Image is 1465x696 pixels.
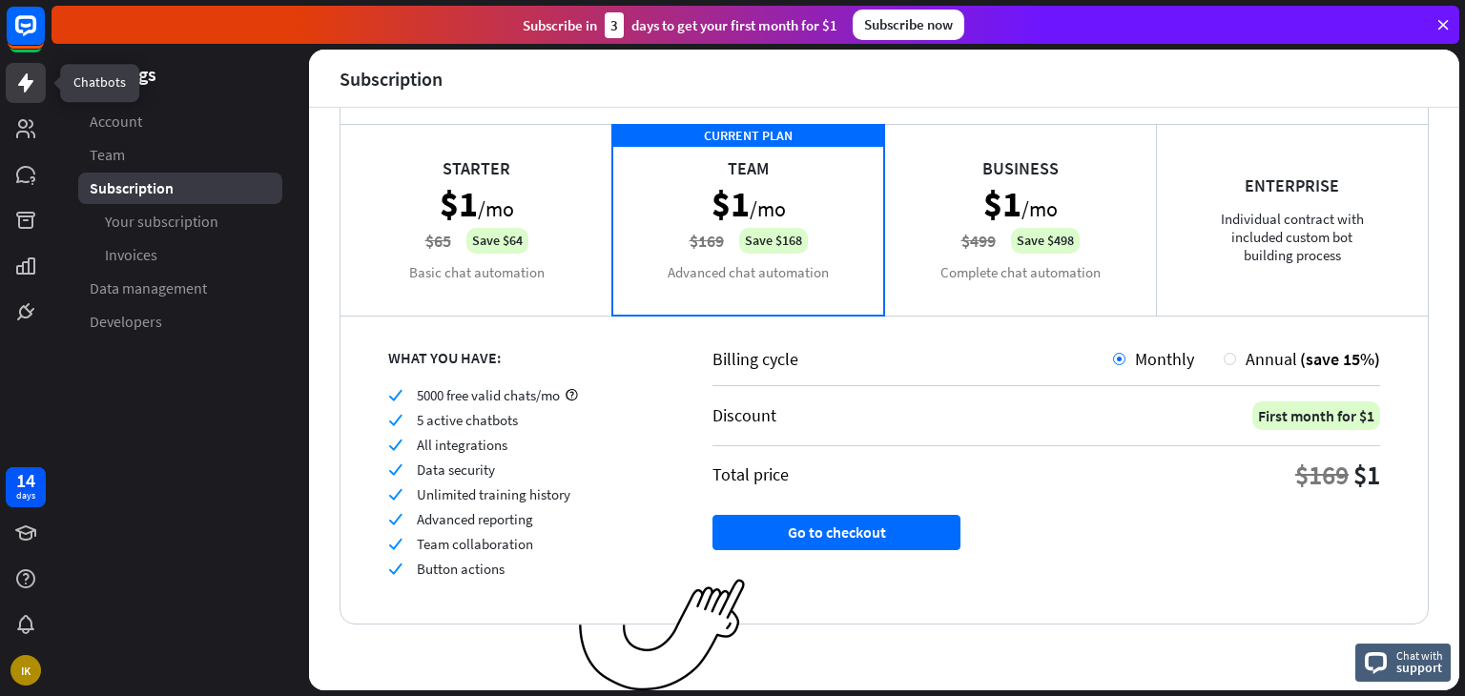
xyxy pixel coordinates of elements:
span: 5 active chatbots [417,411,518,429]
span: Data management [90,278,207,298]
i: check [388,487,402,502]
div: First month for $1 [1252,401,1380,430]
span: Advanced reporting [417,510,533,528]
span: Annual [1246,348,1297,370]
header: Settings [52,61,309,87]
a: Developers [78,306,282,338]
div: Discount [712,404,776,426]
span: Team collaboration [417,535,533,553]
a: Account [78,106,282,137]
i: check [388,438,402,452]
i: check [388,413,402,427]
span: Monthly [1135,348,1194,370]
button: Open LiveChat chat widget [15,8,72,65]
i: check [388,388,402,402]
div: 3 [605,12,624,38]
span: Unlimited training history [417,485,570,503]
span: All integrations [417,436,507,454]
div: $169 [1295,458,1349,492]
span: Data security [417,461,495,479]
span: support [1396,659,1443,676]
div: Subscribe in days to get your first month for $1 [523,12,837,38]
span: Subscription [90,178,174,198]
span: 5000 free valid chats/mo [417,386,560,404]
a: Data management [78,273,282,304]
span: Your subscription [105,212,218,232]
div: Billing cycle [712,348,1113,370]
a: Invoices [78,239,282,271]
span: Team [90,145,125,165]
a: Team [78,139,282,171]
span: Account [90,112,142,132]
i: check [388,562,402,576]
span: Button actions [417,560,505,578]
span: Invoices [105,245,157,265]
img: ec979a0a656117aaf919.png [579,579,746,692]
span: (save 15%) [1300,348,1380,370]
div: WHAT YOU HAVE: [388,348,665,367]
i: check [388,537,402,551]
i: check [388,462,402,477]
div: Subscribe now [853,10,964,40]
i: check [388,512,402,526]
button: Go to checkout [712,515,960,550]
a: Your subscription [78,206,282,237]
a: 14 days [6,467,46,507]
span: Developers [90,312,162,332]
div: $1 [1353,458,1380,492]
div: Subscription [340,68,443,90]
span: Chat with [1396,646,1443,665]
div: Total price [712,463,789,485]
div: IK [10,655,41,686]
div: 14 [16,472,35,489]
div: days [16,489,35,502]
